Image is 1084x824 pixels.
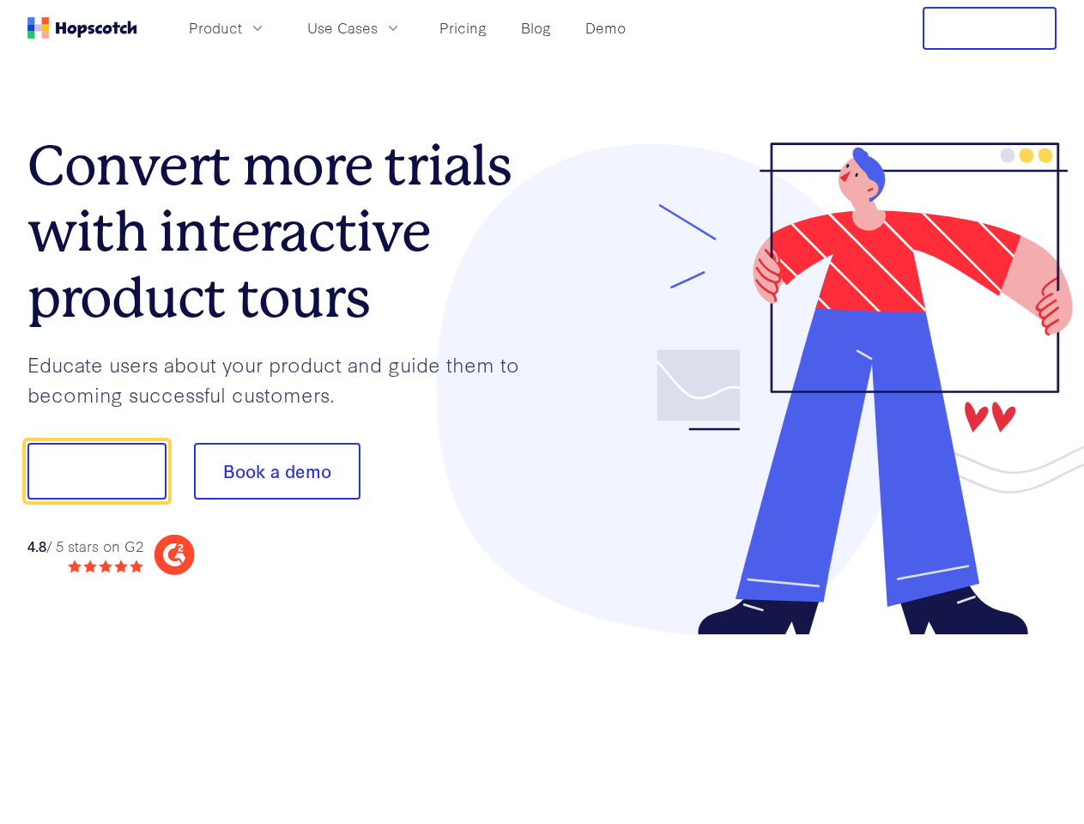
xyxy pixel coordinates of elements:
button: Product [179,14,276,42]
a: Demo [578,14,633,42]
strong: 4.8 [27,536,46,555]
a: Pricing [433,14,494,42]
p: Educate users about your product and guide them to becoming successful customers. [27,349,542,409]
button: Use Cases [297,14,412,42]
button: Book a demo [194,443,360,500]
a: Blog [514,14,558,42]
a: Home [27,17,137,39]
button: Free Trial [923,7,1057,50]
button: Show me! [27,443,167,500]
span: Use Cases [307,17,378,39]
span: Product [189,17,242,39]
h1: Convert more trials with interactive product tours [27,133,542,330]
div: / 5 stars on G2 [27,536,143,557]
